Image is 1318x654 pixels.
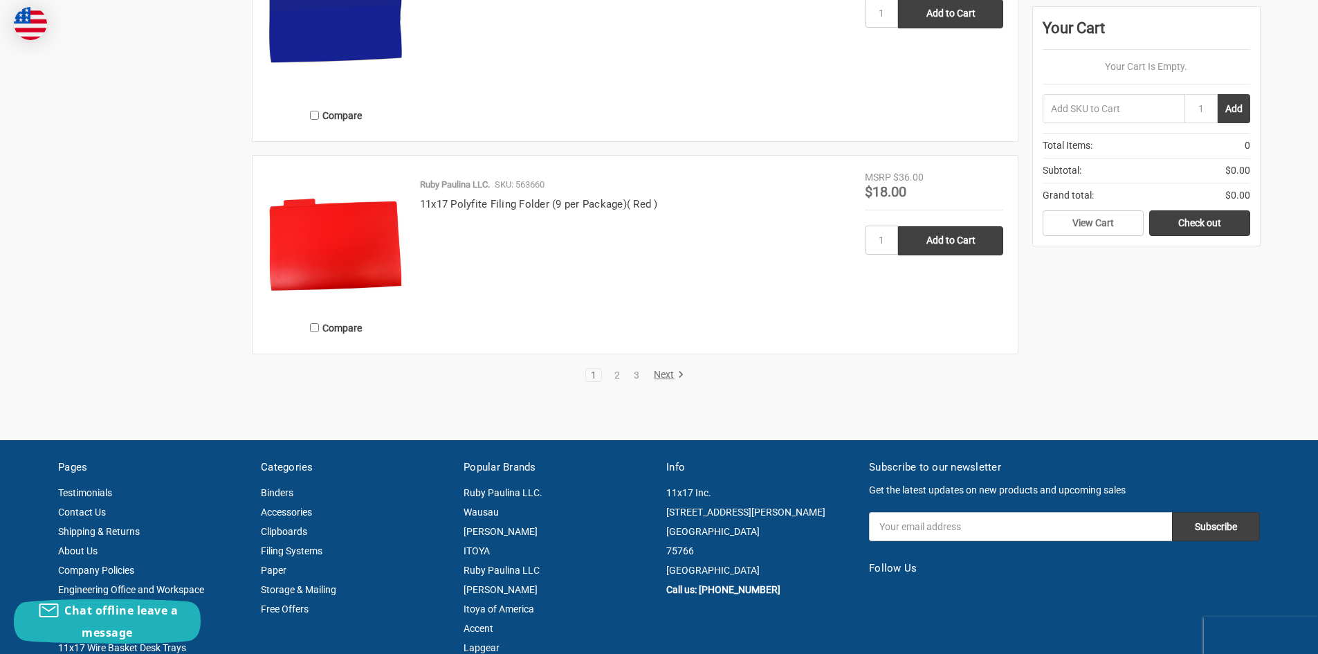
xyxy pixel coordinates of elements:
input: Add SKU to Cart [1043,94,1184,123]
a: Wausau [464,507,499,518]
span: Chat offline leave a message [64,603,178,640]
input: Compare [310,323,319,332]
a: Storage & Mailing [261,584,336,595]
span: $0.00 [1225,188,1250,203]
input: Subscribe [1172,512,1260,541]
a: [PERSON_NAME] [464,584,538,595]
button: Add [1218,94,1250,123]
input: Compare [310,111,319,120]
h5: Categories [261,460,449,475]
a: ITOYA [464,545,490,556]
span: Grand total: [1043,188,1094,203]
a: Company Policies [58,565,134,576]
a: Lapgear [464,642,500,653]
a: View Cart [1043,210,1144,237]
input: Add to Cart [898,226,1003,255]
a: Call us: [PHONE_NUMBER] [666,584,780,595]
a: Engineering Office and Workspace Information Magazine [58,584,204,615]
span: $36.00 [893,172,924,183]
a: Clipboards [261,526,307,537]
h5: Pages [58,460,246,475]
h5: Popular Brands [464,460,652,475]
h5: Subscribe to our newsletter [869,460,1260,475]
a: Ruby Paulina LLC. [464,487,542,498]
label: Compare [267,316,405,339]
p: SKU: 563660 [495,178,544,192]
a: Paper [261,565,286,576]
p: Get the latest updates on new products and upcoming sales [869,483,1260,498]
span: Total Items: [1043,138,1092,153]
h5: Follow Us [869,561,1260,576]
span: Subtotal: [1043,163,1081,178]
button: Chat offline leave a message [14,599,201,644]
a: 3 [629,370,644,380]
input: Your email address [869,512,1172,541]
a: 2 [610,370,625,380]
address: 11x17 Inc. [STREET_ADDRESS][PERSON_NAME] [GEOGRAPHIC_DATA] 75766 [GEOGRAPHIC_DATA] [666,483,854,580]
a: About Us [58,545,98,556]
iframe: Google Customer Reviews [1204,617,1318,654]
a: Accent [464,623,493,634]
span: 0 [1245,138,1250,153]
p: Your Cart Is Empty. [1043,60,1250,74]
a: Itoya of America [464,603,534,615]
a: [PERSON_NAME] [464,526,538,537]
a: Accessories [261,507,312,518]
a: Testimonials [58,487,112,498]
div: MSRP [865,170,891,185]
a: Contact Us [58,507,106,518]
a: Next [649,369,684,381]
h5: Info [666,460,854,475]
a: 11x17 Polyfite Filing Folder (9 per Package)( Red ) [420,198,658,210]
a: Filing Systems [261,545,322,556]
p: Ruby Paulina LLC. [420,178,490,192]
a: 1 [586,370,601,380]
img: 11x17 Polyfite Filing Folder (9 per Package)( Red ) [267,170,405,309]
a: Ruby Paulina LLC [464,565,540,576]
span: $18.00 [865,183,906,200]
a: Shipping & Returns [58,526,140,537]
a: Binders [261,487,293,498]
label: Compare [267,104,405,127]
span: $0.00 [1225,163,1250,178]
a: 11x17 Wire Basket Desk Trays [58,642,186,653]
a: Free Offers [261,603,309,615]
img: duty and tax information for United States [14,7,47,40]
div: Your Cart [1043,17,1250,50]
a: Check out [1149,210,1250,237]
